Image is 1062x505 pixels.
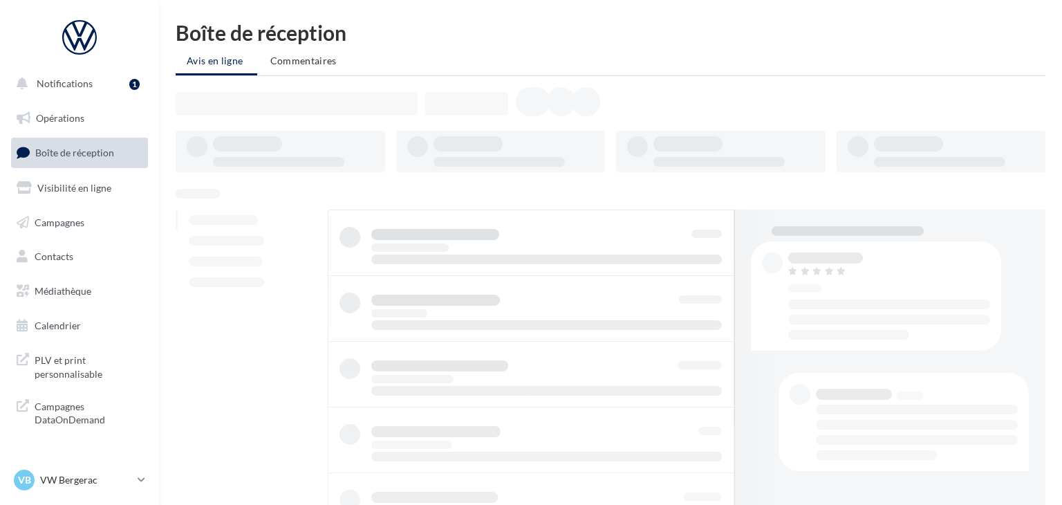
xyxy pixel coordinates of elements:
a: Contacts [8,242,151,271]
a: Campagnes DataOnDemand [8,392,151,432]
a: Boîte de réception [8,138,151,167]
span: Notifications [37,77,93,89]
a: Opérations [8,104,151,133]
a: Calendrier [8,311,151,340]
div: Boîte de réception [176,22,1045,43]
span: Boîte de réception [35,147,114,158]
span: PLV et print personnalisable [35,351,142,380]
button: Notifications 1 [8,69,145,98]
span: Calendrier [35,320,81,331]
div: 1 [129,79,140,90]
span: Commentaires [270,55,337,66]
a: Visibilité en ligne [8,174,151,203]
span: Contacts [35,250,73,262]
span: Médiathèque [35,285,91,297]
p: VW Bergerac [40,473,132,487]
a: PLV et print personnalisable [8,345,151,386]
span: Opérations [36,112,84,124]
a: VB VW Bergerac [11,467,148,493]
span: Campagnes DataOnDemand [35,397,142,427]
a: Médiathèque [8,277,151,306]
a: Campagnes [8,208,151,237]
span: VB [18,473,31,487]
span: Visibilité en ligne [37,182,111,194]
span: Campagnes [35,216,84,228]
